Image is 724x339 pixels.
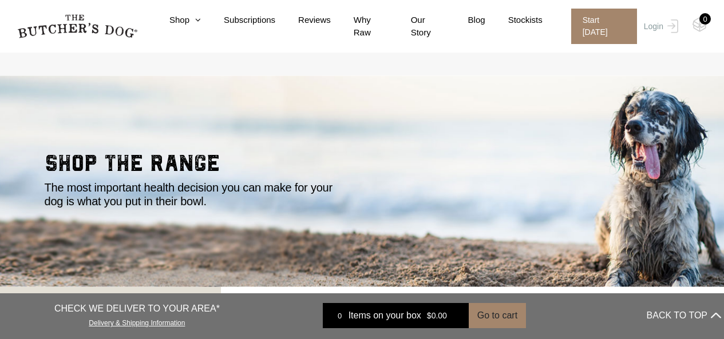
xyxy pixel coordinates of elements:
[560,9,641,44] a: Start [DATE]
[323,303,469,328] a: 0 Items on your box $0.00
[571,9,637,44] span: Start [DATE]
[641,9,678,44] a: Login
[388,14,445,39] a: Our Story
[45,181,348,208] p: The most important health decision you can make for your dog is what you put in their bowl.
[331,310,349,321] div: 0
[427,311,447,320] bdi: 0.00
[647,302,721,329] button: BACK TO TOP
[89,316,185,327] a: Delivery & Shipping Information
[54,302,220,316] p: CHECK WE DELIVER TO YOUR AREA*
[485,14,543,27] a: Stockists
[427,311,432,320] span: $
[445,14,485,27] a: Blog
[275,14,331,27] a: Reviews
[331,14,388,39] a: Why Raw
[147,14,201,27] a: Shop
[45,152,680,181] h2: shop the range
[693,17,707,32] img: TBD_Cart-Empty.png
[699,13,711,25] div: 0
[201,14,275,27] a: Subscriptions
[349,309,421,322] span: Items on your box
[469,303,526,328] button: Go to cart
